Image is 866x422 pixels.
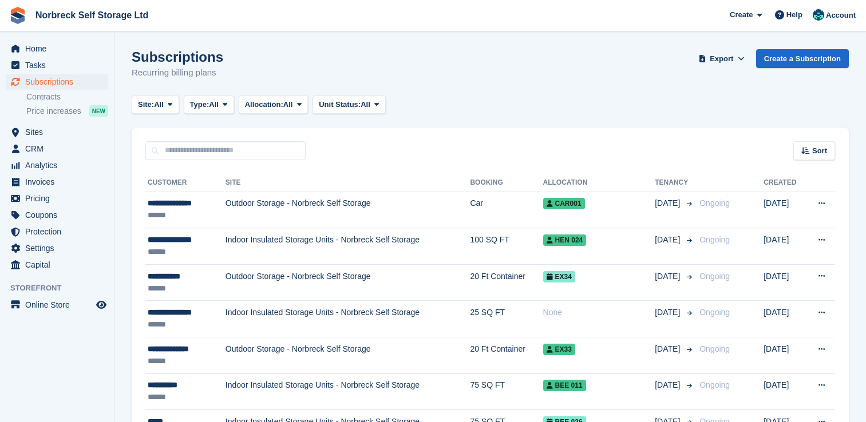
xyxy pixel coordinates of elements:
span: Help [786,9,802,21]
span: Ongoing [699,198,730,208]
span: All [361,99,370,110]
span: Online Store [25,297,94,313]
h1: Subscriptions [132,49,223,65]
span: Coupons [25,207,94,223]
span: All [283,99,293,110]
span: EX34 [543,271,575,282]
img: Sally King [813,9,824,21]
button: Site: All [132,95,179,114]
th: Tenancy [655,174,695,192]
th: Customer [145,174,226,192]
th: Booking [470,174,543,192]
button: Unit Status: All [313,95,385,114]
td: Car [470,192,543,228]
td: [DATE] [764,264,805,301]
span: Sort [812,145,827,157]
button: Allocation: All [239,95,309,114]
td: 20 Ft Container [470,264,543,301]
a: menu [6,207,108,223]
span: EX33 [543,344,575,355]
a: Contracts [26,91,108,102]
div: None [543,306,655,319]
td: 25 SQ FT [470,301,543,337]
span: Type: [190,99,209,110]
span: Ongoing [699,380,730,389]
td: [DATE] [764,301,805,337]
span: Export [710,53,733,65]
a: Norbreck Self Storage Ltd [31,6,153,25]
span: [DATE] [655,270,682,282]
td: Outdoor Storage - Norbreck Self Storage [226,192,470,228]
a: Price increases NEW [26,105,108,117]
p: Recurring billing plans [132,66,223,79]
button: Type: All [184,95,234,114]
a: menu [6,257,108,273]
span: Allocation: [245,99,283,110]
a: menu [6,57,108,73]
span: Ongoing [699,235,730,244]
span: Subscriptions [25,74,94,90]
td: [DATE] [764,373,805,410]
span: Invoices [25,174,94,190]
td: 20 Ft Container [470,337,543,374]
a: menu [6,74,108,90]
span: Settings [25,240,94,256]
a: menu [6,240,108,256]
span: Account [826,10,856,21]
span: Create [730,9,753,21]
span: [DATE] [655,379,682,391]
td: Indoor Insulated Storage Units - Norbreck Self Storage [226,301,470,337]
a: Create a Subscription [756,49,849,68]
span: [DATE] [655,234,682,246]
td: Outdoor Storage - Norbreck Self Storage [226,337,470,374]
th: Site [226,174,470,192]
span: All [154,99,164,110]
span: Price increases [26,106,81,117]
a: menu [6,297,108,313]
span: Analytics [25,157,94,173]
span: Car001 [543,198,585,209]
a: menu [6,141,108,157]
td: 75 SQ FT [470,373,543,410]
td: 100 SQ FT [470,228,543,265]
th: Created [764,174,805,192]
a: Preview store [94,298,108,312]
span: Protection [25,224,94,240]
td: [DATE] [764,337,805,374]
span: Home [25,41,94,57]
span: Ongoing [699,272,730,281]
span: [DATE] [655,343,682,355]
img: stora-icon-8386f47178a22dfd0bd8f6a31ec36ba5ce8667c1dd55bd0f319d3a0aa187defe.svg [9,7,26,24]
a: menu [6,41,108,57]
a: menu [6,224,108,240]
a: menu [6,174,108,190]
td: [DATE] [764,228,805,265]
span: Unit Status: [319,99,361,110]
span: All [209,99,219,110]
span: [DATE] [655,197,682,209]
span: Pricing [25,190,94,206]
a: menu [6,157,108,173]
span: Capital [25,257,94,273]
a: menu [6,124,108,140]
span: Storefront [10,282,114,294]
span: Sites [25,124,94,140]
span: Tasks [25,57,94,73]
th: Allocation [543,174,655,192]
span: CRM [25,141,94,157]
a: menu [6,190,108,206]
td: Indoor Insulated Storage Units - Norbreck Self Storage [226,373,470,410]
td: [DATE] [764,192,805,228]
span: Site: [138,99,154,110]
span: HEN 024 [543,234,587,246]
button: Export [697,49,747,68]
span: Ongoing [699,308,730,317]
span: BEE 011 [543,380,586,391]
span: Ongoing [699,344,730,353]
span: [DATE] [655,306,682,319]
td: Indoor Insulated Storage Units - Norbreck Self Storage [226,228,470,265]
div: NEW [89,105,108,117]
td: Outdoor Storage - Norbreck Self Storage [226,264,470,301]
